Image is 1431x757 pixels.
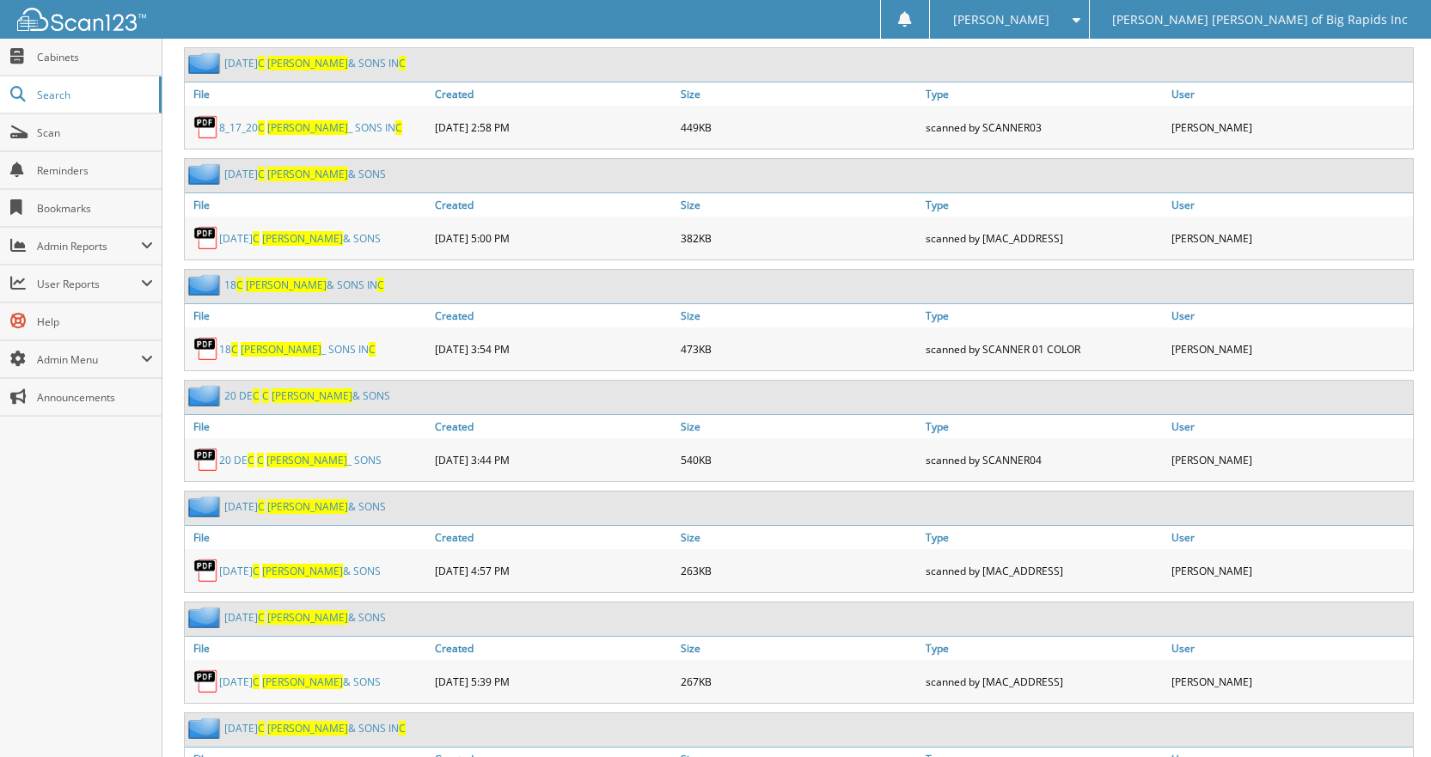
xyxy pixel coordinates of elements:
a: File [185,637,431,660]
img: folder2.png [188,496,224,517]
a: File [185,415,431,438]
span: C [258,167,265,181]
a: 18C [PERSON_NAME]_ SONS INC [219,342,376,357]
a: [DATE]C [PERSON_NAME]& SONS [219,231,381,246]
img: folder2.png [188,717,224,739]
a: 18C [PERSON_NAME]& SONS INC [224,278,384,292]
a: 20 DEC C [PERSON_NAME]& SONS [224,388,390,403]
a: Size [676,193,922,217]
span: [PERSON_NAME] [272,388,352,403]
div: 540KB [676,443,922,477]
span: C [257,453,264,467]
span: User Reports [37,277,141,291]
div: [DATE] 3:54 PM [431,332,676,366]
iframe: Chat Widget [1345,675,1431,757]
a: Size [676,82,922,106]
span: [PERSON_NAME] [267,610,348,625]
a: Type [921,193,1167,217]
img: PDF.png [193,114,219,140]
a: User [1167,304,1413,327]
a: File [185,193,431,217]
div: scanned by SCANNER03 [921,110,1167,144]
img: PDF.png [193,447,219,473]
a: [DATE]C [PERSON_NAME]& SONS [224,167,386,181]
span: C [253,231,260,246]
img: folder2.png [188,385,224,406]
span: [PERSON_NAME] [241,342,321,357]
div: 267KB [676,664,922,699]
a: Type [921,304,1167,327]
a: [DATE]C [PERSON_NAME]& SONS [219,675,381,689]
span: [PERSON_NAME] [262,564,343,578]
span: C [399,721,406,736]
img: folder2.png [188,52,224,74]
div: 473KB [676,332,922,366]
a: [DATE]C [PERSON_NAME]& SONS [224,499,386,514]
a: File [185,304,431,327]
span: [PERSON_NAME] [PERSON_NAME] of Big Rapids Inc [1112,15,1408,25]
span: Bookmarks [37,201,153,216]
span: Help [37,314,153,329]
span: C [253,564,260,578]
a: Size [676,415,922,438]
div: [DATE] 4:57 PM [431,553,676,588]
a: User [1167,415,1413,438]
span: C [231,342,238,357]
span: C [253,675,260,689]
a: Type [921,82,1167,106]
a: Created [431,415,676,438]
span: C [258,721,265,736]
div: scanned by [MAC_ADDRESS] [921,221,1167,255]
span: [PERSON_NAME] [262,231,343,246]
a: 20 DEC C [PERSON_NAME]_ SONS [219,453,382,467]
span: C [395,120,402,135]
div: [PERSON_NAME] [1167,221,1413,255]
a: File [185,82,431,106]
a: User [1167,526,1413,549]
a: File [185,526,431,549]
span: Announcements [37,390,153,405]
a: 8_17_20C [PERSON_NAME]_ SONS INC [219,120,402,135]
div: [PERSON_NAME] [1167,110,1413,144]
div: scanned by SCANNER04 [921,443,1167,477]
a: Created [431,193,676,217]
div: scanned by SCANNER 01 COLOR [921,332,1167,366]
a: Created [431,82,676,106]
a: User [1167,82,1413,106]
span: [PERSON_NAME] [267,120,348,135]
a: Created [431,637,676,660]
div: [PERSON_NAME] [1167,443,1413,477]
img: PDF.png [193,558,219,583]
a: Size [676,526,922,549]
a: Size [676,304,922,327]
a: [DATE]C [PERSON_NAME]& SONS [219,564,381,578]
span: C [262,388,269,403]
div: [DATE] 2:58 PM [431,110,676,144]
span: [PERSON_NAME] [267,499,348,514]
span: C [236,278,243,292]
a: [DATE]C [PERSON_NAME]& SONS INC [224,56,406,70]
span: [PERSON_NAME] [267,56,348,70]
img: scan123-logo-white.svg [17,8,146,31]
span: [PERSON_NAME] [246,278,327,292]
div: [DATE] 5:00 PM [431,221,676,255]
span: C [399,56,406,70]
div: [PERSON_NAME] [1167,553,1413,588]
span: [PERSON_NAME] [267,721,348,736]
span: Admin Reports [37,239,141,253]
img: folder2.png [188,274,224,296]
span: [PERSON_NAME] [266,453,347,467]
div: [DATE] 3:44 PM [431,443,676,477]
span: Reminders [37,163,153,178]
a: [DATE]C [PERSON_NAME]& SONS [224,610,386,625]
div: 263KB [676,553,922,588]
a: User [1167,193,1413,217]
span: C [369,342,376,357]
div: [PERSON_NAME] [1167,664,1413,699]
img: folder2.png [188,163,224,185]
span: C [248,453,254,467]
div: 449KB [676,110,922,144]
a: User [1167,637,1413,660]
img: PDF.png [193,668,219,694]
div: [DATE] 5:39 PM [431,664,676,699]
